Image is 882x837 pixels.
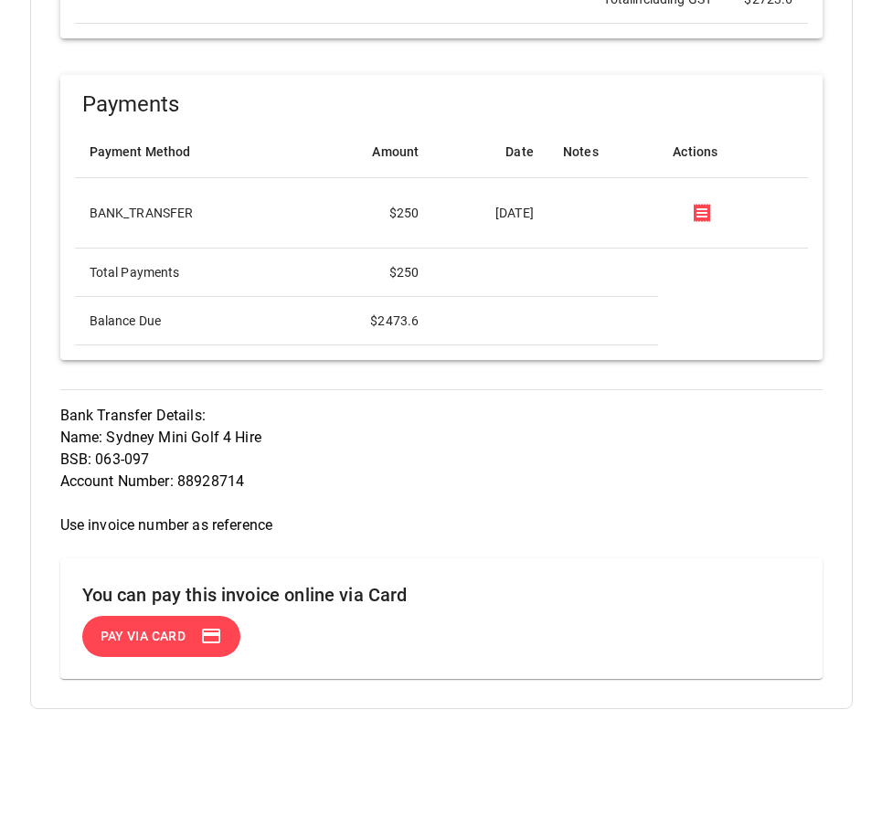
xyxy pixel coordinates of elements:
[302,126,434,178] th: Amount
[82,90,808,119] h5: Payments
[75,297,302,345] td: Balance Due
[100,625,186,648] span: Pay via Card
[75,178,302,249] td: BANK_TRANSFER
[75,249,302,297] td: Total Payments
[81,616,240,657] button: Pay via Card
[82,580,801,609] h6: You can pay this invoice online via Card
[60,405,823,536] p: Bank Transfer Details: Name: Sydney Mini Golf 4 Hire BSB: 063-097 Account Number: 88928714 Use in...
[548,126,658,178] th: Notes
[658,126,807,178] th: Actions
[433,178,548,249] td: [DATE]
[433,126,548,178] th: Date
[302,178,434,249] td: $ 250
[302,249,434,297] td: $ 250
[75,126,302,178] th: Payment Method
[302,297,434,345] td: $ 2473.6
